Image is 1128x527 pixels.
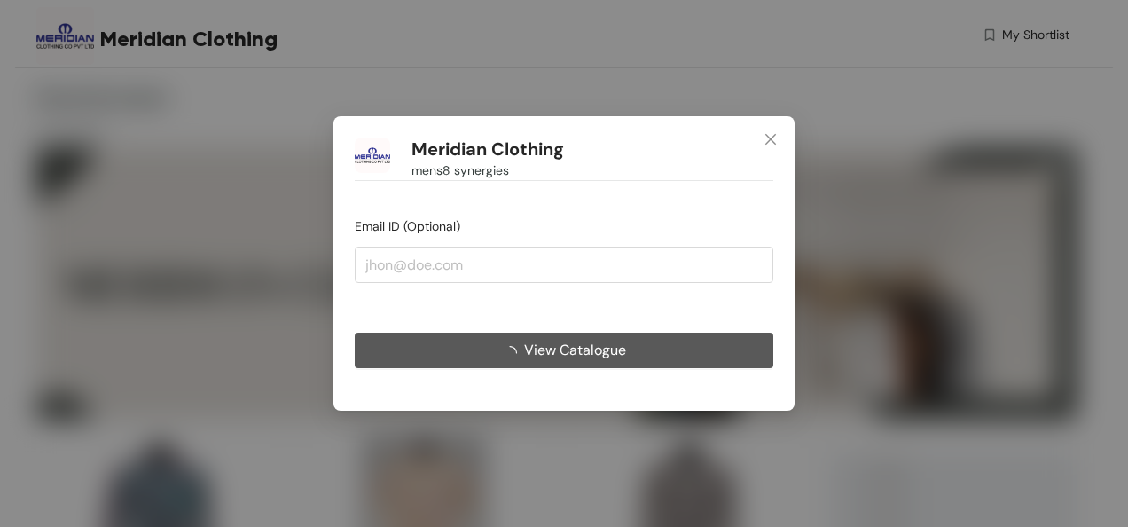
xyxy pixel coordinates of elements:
[503,346,524,360] span: loading
[355,138,390,173] img: Buyer Portal
[764,132,778,146] span: close
[747,116,795,164] button: Close
[355,218,460,234] span: Email ID (Optional)
[524,339,626,361] span: View Catalogue
[411,138,564,161] h1: Meridian Clothing
[355,247,773,282] input: jhon@doe.com
[355,333,773,368] button: View Catalogue
[411,161,509,180] span: mens8 synergies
